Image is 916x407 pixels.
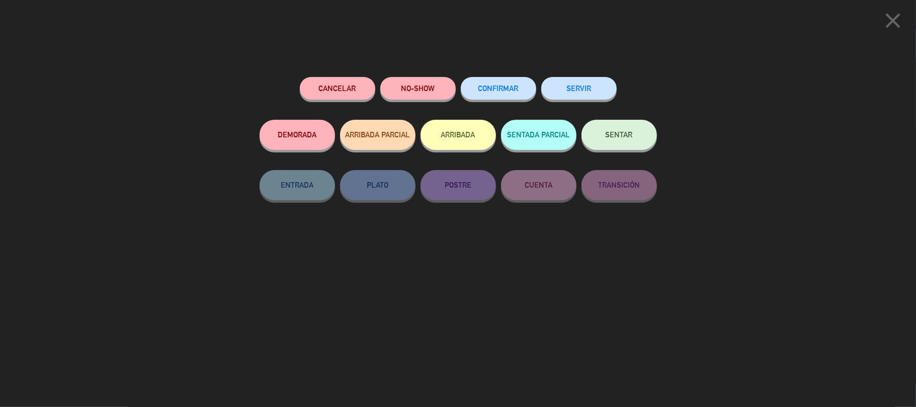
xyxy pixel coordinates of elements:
[300,77,375,100] button: Cancelar
[421,120,496,150] button: ARRIBADA
[877,8,908,37] button: close
[606,130,633,139] span: SENTAR
[461,77,536,100] button: CONFIRMAR
[380,77,456,100] button: NO-SHOW
[581,170,657,200] button: TRANSICIÓN
[340,170,415,200] button: PLATO
[421,170,496,200] button: POSTRE
[260,170,335,200] button: ENTRADA
[501,170,576,200] button: CUENTA
[581,120,657,150] button: SENTAR
[260,120,335,150] button: DEMORADA
[880,8,905,33] i: close
[345,130,410,139] span: ARRIBADA PARCIAL
[541,77,617,100] button: SERVIR
[501,120,576,150] button: SENTADA PARCIAL
[478,84,519,93] span: CONFIRMAR
[340,120,415,150] button: ARRIBADA PARCIAL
